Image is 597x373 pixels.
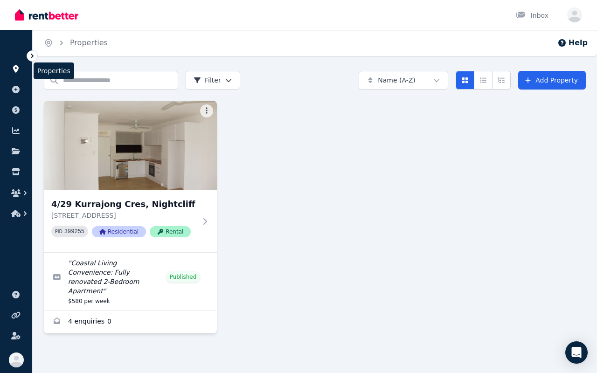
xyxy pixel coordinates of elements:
[456,71,474,90] button: Card view
[44,253,217,311] a: Edit listing: Coastal Living Convenience: Fully renovated 2-Bedroom Apartment
[565,341,588,364] div: Open Intercom Messenger
[378,76,416,85] span: Name (A-Z)
[70,38,108,47] a: Properties
[518,71,586,90] a: Add Property
[492,71,511,90] button: Expanded list view
[456,71,511,90] div: View options
[34,62,74,79] span: Properties
[474,71,493,90] button: Compact list view
[359,71,448,90] button: Name (A-Z)
[51,211,196,220] p: [STREET_ADDRESS]
[200,104,213,117] button: More options
[15,8,78,22] img: RentBetter
[64,228,84,235] code: 399255
[150,226,191,237] span: Rental
[44,311,217,333] a: Enquiries for 4/29 Kurrajong Cres, Nightcliff
[44,101,217,190] img: 4/29 Kurrajong Cres, Nightcliff
[557,37,588,48] button: Help
[92,226,146,237] span: Residential
[33,30,119,56] nav: Breadcrumb
[51,198,196,211] h3: 4/29 Kurrajong Cres, Nightcliff
[186,71,240,90] button: Filter
[516,11,548,20] div: Inbox
[44,101,217,252] a: 4/29 Kurrajong Cres, Nightcliff4/29 Kurrajong Cres, Nightcliff[STREET_ADDRESS]PID 399255Residenti...
[55,229,62,234] small: PID
[194,76,221,85] span: Filter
